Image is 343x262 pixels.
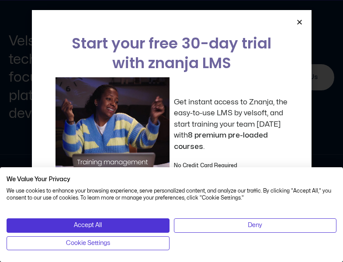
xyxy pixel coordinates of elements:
h2: Start your free 30-day trial with znanja LMS [55,34,288,73]
span: Accept All [74,221,102,230]
p: We use cookies to enhance your browsing experience, serve personalized content, and analyze our t... [7,187,336,202]
a: Close [296,19,303,25]
img: a woman sitting at her laptop dancing [55,77,170,191]
button: Deny all cookies [174,218,337,232]
span: Cookie Settings [66,238,110,248]
strong: 8 premium pre-loaded courses [174,131,268,150]
h2: We Value Your Privacy [7,176,336,183]
p: Get instant access to Znanja, the easy-to-use LMS by velsoft, and start training your team [DATE]... [174,97,288,152]
span: Deny [248,221,262,230]
button: Accept all cookies [7,218,170,232]
button: Adjust cookie preferences [7,236,170,250]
